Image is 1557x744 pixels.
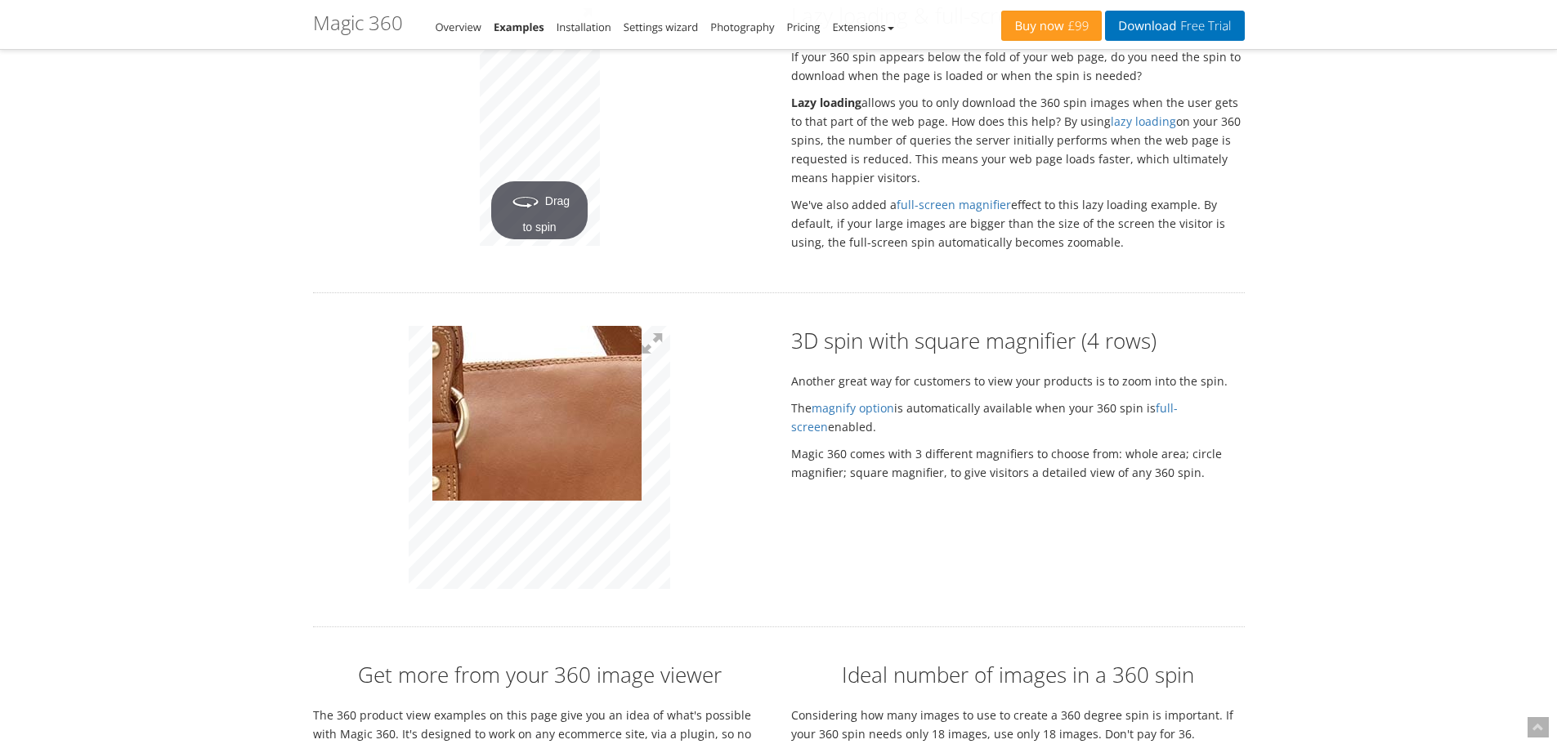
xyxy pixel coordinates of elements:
[480,1,600,246] a: Drag to spin
[710,20,774,34] a: Photography
[1111,114,1176,129] a: lazy loading
[436,20,481,34] a: Overview
[897,197,1011,212] a: full-screen magnifier
[791,47,1245,85] p: If your 360 spin appears below the fold of your web page, do you need the spin to download when t...
[494,20,544,34] a: Examples
[791,706,1245,743] p: Considering how many images to use to create a 360 degree spin is important. If your 360 spin nee...
[779,1,1257,259] div: We've also added a effect to this lazy loading example. By default, if your large images are bigg...
[1105,11,1244,41] a: DownloadFree Trial
[786,20,820,34] a: Pricing
[1001,11,1102,41] a: Buy now£99
[791,372,1245,390] p: Another great way for customers to view your products is to zoom into the spin.
[791,95,861,110] strong: Lazy loading
[791,326,1245,355] h2: 3D spin with square magnifier (4 rows)
[557,20,611,34] a: Installation
[832,20,893,34] a: Extensions
[313,660,767,689] h2: Get more from your 360 image viewer
[1176,20,1231,33] span: Free Trial
[791,399,1245,436] p: The is automatically available when your 360 spin is enabled.
[812,400,894,416] a: magnify option
[624,20,699,34] a: Settings wizard
[313,12,403,33] h1: Magic 360
[1064,20,1089,33] span: £99
[791,444,1245,482] p: Magic 360 comes with 3 different magnifiers to choose from: whole area; circle magnifier; square ...
[791,660,1245,689] h2: Ideal number of images in a 360 spin
[791,93,1245,187] p: allows you to only download the 360 spin images when the user gets to that part of the web page. ...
